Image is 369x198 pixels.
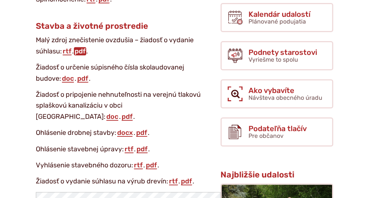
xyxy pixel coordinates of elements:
span: Podnety starostovi [248,48,317,56]
p: Ohlásenie stavebnej úpravy: . . [36,144,221,155]
a: rtf [133,161,143,169]
a: pdf [136,145,148,153]
span: Podateľňa tlačív [248,124,307,133]
span: Stavba a životné prostredie [36,21,148,31]
span: Návšteva obecného úradu [248,94,322,101]
a: doc [61,74,75,83]
h3: Najbližšie udalosti [221,170,333,179]
p: Vyhlásenie stavebného dozoru: . . [36,160,221,171]
a: doc [106,112,119,121]
a: pdf [76,74,89,83]
a: rtf [62,47,72,55]
a: pdf [145,161,157,169]
span: Ako vybavíte [248,86,322,95]
a: Podateľňa tlačív Pre občanov [221,117,333,146]
a: rtf [124,145,134,153]
a: docx [116,129,134,137]
a: rtf [168,177,178,185]
span: Vyriešme to spolu [248,56,298,63]
span: Pre občanov [248,132,284,139]
a: pdf [180,177,193,185]
a: Kalendár udalostí Plánované podujatia [221,3,333,32]
a: Podnety starostovi Vyriešme to spolu [221,41,333,70]
span: Kalendár udalostí [248,10,310,18]
span: Plánované podujatia [248,18,306,25]
p: Malý zdroj znečistenie ovzdušia – žiadosť o vydanie súhlasu: . . [36,35,221,57]
p: Žiadosť o určenie súpisného čísla skolaudovanej budove: . . [36,62,221,84]
p: Žiadosť o pripojenie nehnuteľnosti na verejnú tlakovú splaškovú kanalizáciu v obci [GEOGRAPHIC_DA... [36,89,221,123]
a: pdf [121,112,133,121]
a: pdf [74,47,86,55]
a: Ako vybavíte Návšteva obecného úradu [221,79,333,108]
p: Ohlásenie drobnej stavby: . . [36,127,221,139]
a: pdf [135,129,148,137]
p: Žiadosť o vydanie súhlasu na výrub drevín: . . [36,176,221,187]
